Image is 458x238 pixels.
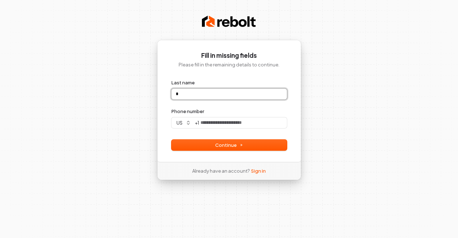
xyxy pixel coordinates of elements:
[215,142,243,148] span: Continue
[171,117,194,128] button: us
[171,51,287,60] h1: Fill in missing fields
[192,168,250,174] span: Already have an account?
[171,79,195,86] label: Last name
[251,168,266,174] a: Sign in
[171,108,204,115] label: Phone number
[202,14,256,29] img: Rebolt Logo
[171,140,287,150] button: Continue
[171,61,287,68] p: Please fill in the remaining details to continue.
